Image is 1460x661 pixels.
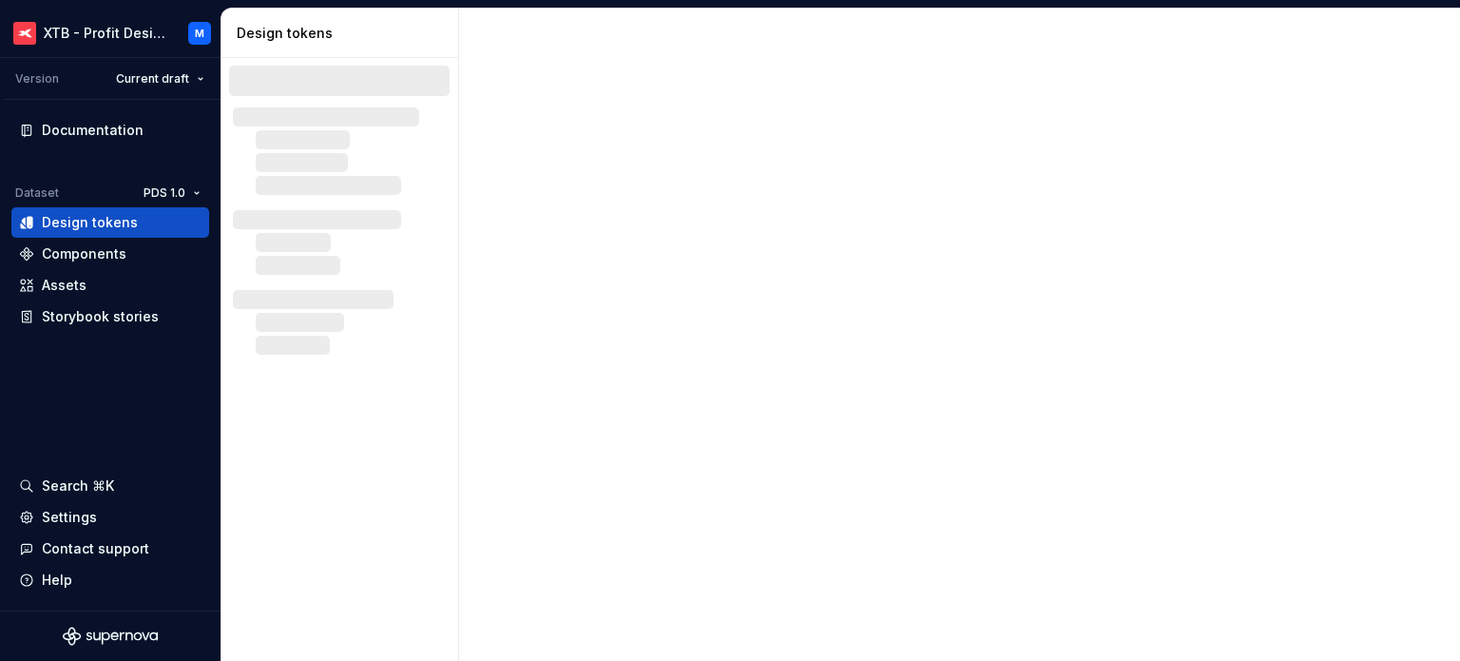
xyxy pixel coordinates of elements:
[11,239,209,269] a: Components
[11,301,209,332] a: Storybook stories
[42,244,126,263] div: Components
[11,534,209,564] button: Contact support
[42,476,114,496] div: Search ⌘K
[42,508,97,527] div: Settings
[11,115,209,146] a: Documentation
[135,180,209,206] button: PDS 1.0
[107,66,213,92] button: Current draft
[42,307,159,326] div: Storybook stories
[116,71,189,87] span: Current draft
[144,185,185,201] span: PDS 1.0
[15,185,59,201] div: Dataset
[15,71,59,87] div: Version
[42,276,86,295] div: Assets
[11,270,209,301] a: Assets
[11,502,209,533] a: Settings
[63,627,158,646] svg: Supernova Logo
[11,207,209,238] a: Design tokens
[42,213,138,232] div: Design tokens
[11,471,209,501] button: Search ⌘K
[42,539,149,558] div: Contact support
[44,24,165,43] div: XTB - Profit Design System
[237,24,451,43] div: Design tokens
[42,121,144,140] div: Documentation
[11,565,209,595] button: Help
[42,571,72,590] div: Help
[13,22,36,45] img: 69bde2f7-25a0-4577-ad58-aa8b0b39a544.png
[195,26,204,41] div: M
[4,12,217,53] button: XTB - Profit Design SystemM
